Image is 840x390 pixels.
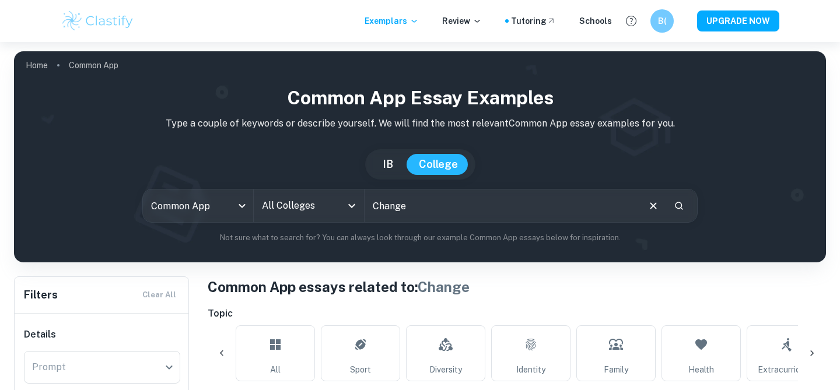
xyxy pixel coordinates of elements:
[371,154,405,175] button: IB
[758,363,815,376] span: Extracurricular
[579,15,612,27] a: Schools
[365,15,419,27] p: Exemplars
[656,15,669,27] h6: B(
[688,363,714,376] span: Health
[24,328,180,342] h6: Details
[208,307,826,321] h6: Topic
[350,363,371,376] span: Sport
[69,59,118,72] p: Common App
[23,84,817,112] h1: Common App Essay Examples
[14,51,826,262] img: profile cover
[365,189,638,222] input: E.g. I love building drones, I used to be ashamed of my name...
[26,57,48,73] a: Home
[604,363,628,376] span: Family
[516,363,545,376] span: Identity
[208,276,826,297] h1: Common App essays related to:
[61,9,135,33] img: Clastify logo
[418,279,470,295] span: Change
[24,287,58,303] h6: Filters
[511,15,556,27] a: Tutoring
[669,196,689,216] button: Search
[642,195,664,217] button: Clear
[23,117,817,131] p: Type a couple of keywords or describe yourself. We will find the most relevant Common App essay e...
[650,9,674,33] button: B(
[697,10,779,31] button: UPGRADE NOW
[344,198,360,214] button: Open
[143,189,253,222] div: Common App
[621,11,641,31] button: Help and Feedback
[429,363,462,376] span: Diversity
[23,232,817,244] p: Not sure what to search for? You can always look through our example Common App essays below for ...
[270,363,281,376] span: All
[407,154,470,175] button: College
[442,15,482,27] p: Review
